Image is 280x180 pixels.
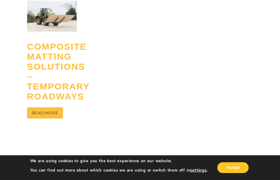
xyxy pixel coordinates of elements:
[190,168,206,173] button: settings
[30,158,208,164] p: We are using cookies to give you the best experience on our website.
[27,37,77,106] h2: Composite Matting Solutions – Temporary Roadways
[27,107,63,118] a: Read more about “Composite Matting Solutions - Temporary Roadways”
[217,162,249,173] button: Accept
[30,168,208,173] p: You can find out more about which cookies we are using or switch them off in .
[27,1,77,106] a: Composite Matting Solutions – Temporary Roadways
